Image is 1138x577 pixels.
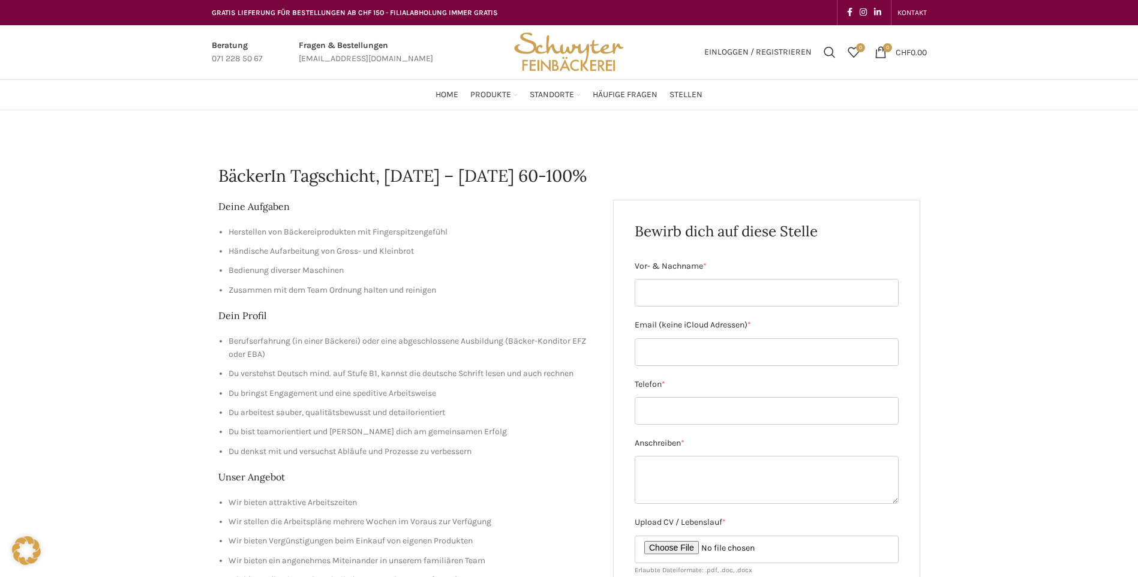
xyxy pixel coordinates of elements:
[669,89,702,101] span: Stellen
[897,8,927,17] span: KONTAKT
[229,425,596,438] li: Du bist teamorientiert und [PERSON_NAME] dich am gemeinsamen Erfolg
[299,39,433,66] a: Infobox link
[635,566,752,574] small: Erlaubte Dateiformate: .pdf, .doc, .docx
[470,89,511,101] span: Produkte
[218,200,596,213] h2: Deine Aufgaben
[229,496,596,509] li: Wir bieten attraktive Arbeitszeiten
[530,83,581,107] a: Standorte
[229,445,596,458] li: Du denkst mit und versuchst Abläufe und Prozesse zu verbessern
[229,335,596,362] li: Berufserfahrung (in einer Bäckerei) oder eine abgeschlossene Ausbildung (Bäcker-Konditor EFZ oder...
[635,260,899,273] label: Vor- & Nachname
[698,40,818,64] a: Einloggen / Registrieren
[212,8,498,17] span: GRATIS LIEFERUNG FÜR BESTELLUNGEN AB CHF 150 - FILIALABHOLUNG IMMER GRATIS
[229,284,596,297] li: Zusammen mit dem Team Ordnung halten und reinigen
[229,515,596,528] li: Wir stellen die Arbeitspläne mehrere Wochen im Voraus zur Verfügung
[704,48,812,56] span: Einloggen / Registrieren
[229,367,596,380] li: Du verstehst Deutsch mind. auf Stufe B1, kannst die deutsche Schrift lesen und auch rechnen
[229,554,596,567] li: Wir bieten ein angenehmes Miteinander in unserem familiären Team
[593,83,657,107] a: Häufige Fragen
[229,534,596,548] li: Wir bieten Vergünstigungen beim Einkauf von eigenen Produkten
[635,437,899,450] label: Anschreiben
[436,83,458,107] a: Home
[635,516,899,529] label: Upload CV / Lebenslauf
[218,470,596,483] h2: Unser Angebot
[229,245,596,258] li: Händische Aufarbeitung von Gross- und Kleinbrot
[218,164,920,188] h1: BäckerIn Tagschicht, [DATE] – [DATE] 60-100%
[635,221,899,242] h2: Bewirb dich auf diese Stelle
[856,43,865,52] span: 0
[842,40,866,64] a: 0
[896,47,911,57] span: CHF
[842,40,866,64] div: Meine Wunschliste
[229,264,596,277] li: Bedienung diverser Maschinen
[883,43,892,52] span: 0
[212,39,263,66] a: Infobox link
[470,83,518,107] a: Produkte
[593,89,657,101] span: Häufige Fragen
[229,387,596,400] li: Du bringst Engagement und eine speditive Arbeitsweise
[818,40,842,64] a: Suchen
[218,309,596,322] h2: Dein Profil
[206,83,933,107] div: Main navigation
[891,1,933,25] div: Secondary navigation
[856,4,870,21] a: Instagram social link
[229,226,596,239] li: Herstellen von Bäckereiprodukten mit Fingerspitzengefühl
[635,378,899,391] label: Telefon
[669,83,702,107] a: Stellen
[897,1,927,25] a: KONTAKT
[869,40,933,64] a: 0 CHF0.00
[896,47,927,57] bdi: 0.00
[870,4,885,21] a: Linkedin social link
[843,4,856,21] a: Facebook social link
[510,46,627,56] a: Site logo
[530,89,574,101] span: Standorte
[635,318,899,332] label: Email (keine iCloud Adressen)
[436,89,458,101] span: Home
[510,25,627,79] img: Bäckerei Schwyter
[229,406,596,419] li: Du arbeitest sauber, qualitätsbewusst und detailorientiert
